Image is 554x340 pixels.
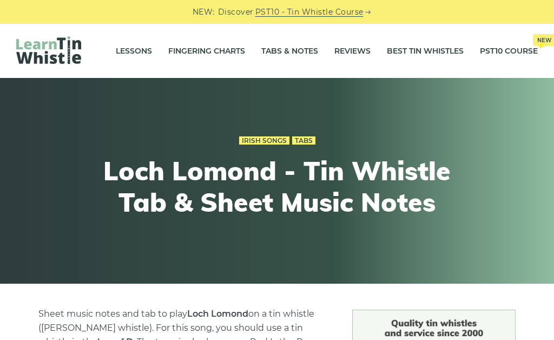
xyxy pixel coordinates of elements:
[187,309,248,319] strong: Loch Lomond
[78,155,476,218] h1: Loch Lomond - Tin Whistle Tab & Sheet Music Notes
[16,36,81,64] img: LearnTinWhistle.com
[480,37,538,64] a: PST10 CourseNew
[292,136,315,145] a: Tabs
[168,37,245,64] a: Fingering Charts
[334,37,371,64] a: Reviews
[116,37,152,64] a: Lessons
[387,37,464,64] a: Best Tin Whistles
[261,37,318,64] a: Tabs & Notes
[239,136,289,145] a: Irish Songs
